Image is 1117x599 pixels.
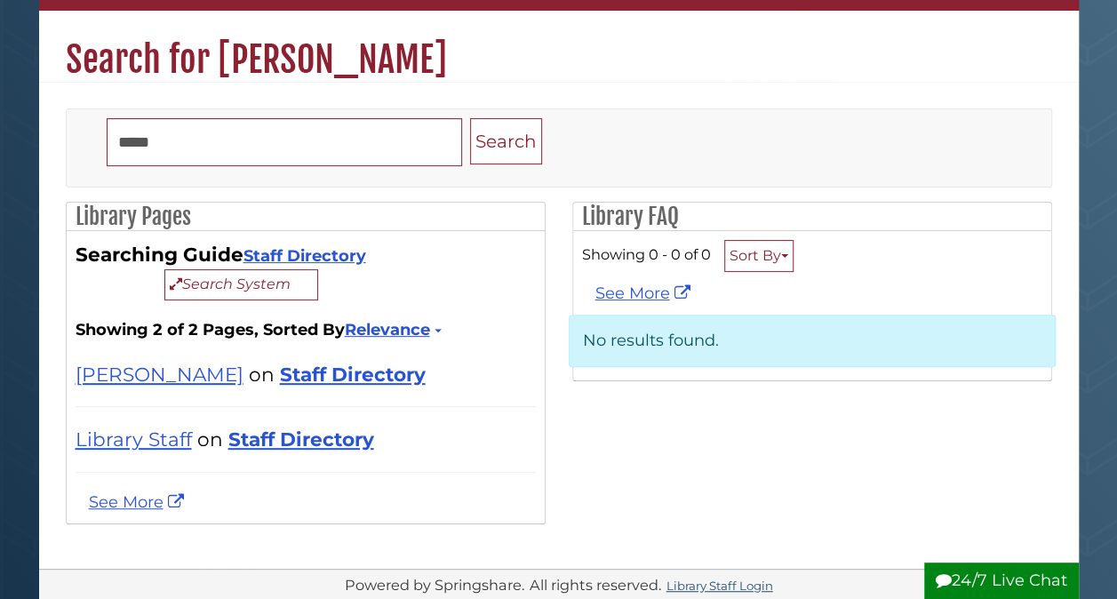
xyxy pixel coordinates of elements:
[76,427,192,451] a: Library Staff
[666,579,773,593] a: Library Staff Login
[76,318,536,342] strong: Showing 2 of 2 Pages, Sorted By
[527,576,664,594] div: All rights reserved.
[76,363,243,386] a: [PERSON_NAME]
[470,118,542,165] button: Search
[89,492,188,512] a: See more sarah results
[243,246,366,266] a: Staff Directory
[342,576,527,594] div: Powered by Springshare.
[595,284,695,303] a: See More
[724,240,794,272] button: Sort By
[67,203,545,231] h2: Library Pages
[164,269,318,300] button: Search System
[228,427,374,451] a: Staff Directory
[345,320,439,339] a: Relevance
[249,363,275,386] span: on
[39,11,1079,82] h1: Search for [PERSON_NAME]
[573,203,1051,231] h2: Library FAQ
[924,563,1079,599] button: 24/7 Live Chat
[197,427,223,451] span: on
[569,315,1056,367] p: No results found.
[76,240,536,300] div: Searching Guide
[280,363,426,386] a: Staff Directory
[582,245,711,263] span: Showing 0 - 0 of 0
